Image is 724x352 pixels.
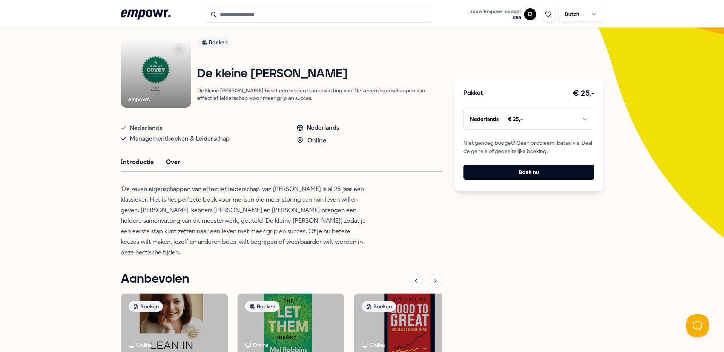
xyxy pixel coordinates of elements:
[130,123,162,133] span: Nederlands
[467,6,524,22] a: Jouw Empowr budget€55
[245,341,268,349] div: Online
[130,133,230,144] span: Managementboeken & Leiderschap
[297,123,339,133] div: Nederlands
[197,87,442,102] p: De kleine [PERSON_NAME] biedt een heldere samenvatting van 'De zeven eigenschappen van effectief ...
[470,9,521,15] span: Jouw Empowr budget
[686,314,709,337] iframe: Help Scout Beacon - Open
[128,95,150,103] div: empowr.
[129,301,163,312] div: Boeken
[121,270,189,289] h1: Aanbevolen
[297,136,339,145] div: Online
[166,157,180,167] button: Over
[121,184,366,258] p: 'De zeven eigenschappen van effectief leiderschap' van [PERSON_NAME] is al 25 jaar een klassieker...
[121,157,154,167] button: Introductie
[362,341,385,349] div: Online
[463,139,594,156] span: Niet genoeg budget? Geen probleem, betaal via iDeal de gehele of gedeeltelijke boeking.
[245,301,279,312] div: Boeken
[197,67,442,81] h1: De kleine [PERSON_NAME]
[524,8,536,20] button: D
[129,341,152,349] div: Online
[197,37,232,48] div: Boeken
[469,7,523,22] button: Jouw Empowr budget€55
[463,89,483,98] h3: Pakket
[470,15,521,21] span: € 55
[197,37,442,51] a: Boeken
[463,165,594,180] button: Boek nu
[206,6,432,23] input: Search for products, categories or subcategories
[121,37,191,108] img: Product Image
[362,301,396,312] div: Boeken
[573,87,594,99] h3: € 25,-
